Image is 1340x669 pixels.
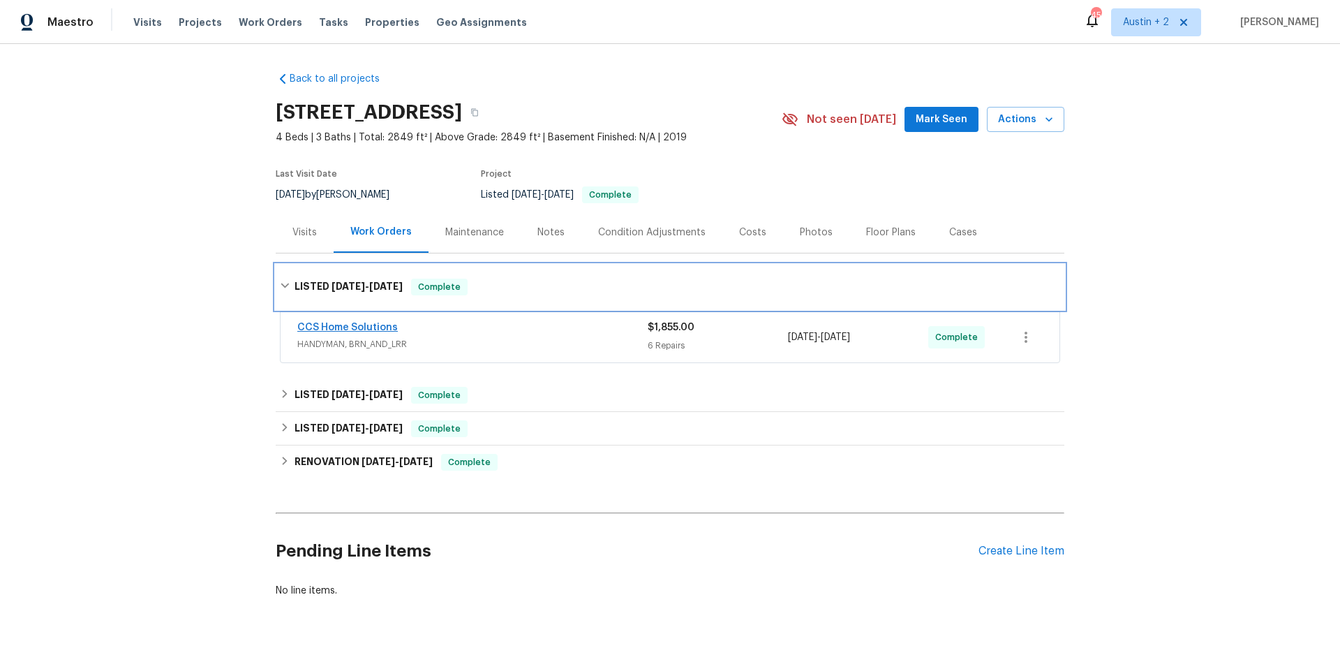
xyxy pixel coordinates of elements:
span: Complete [935,330,983,344]
span: [DATE] [362,457,395,466]
div: Visits [292,226,317,240]
h6: LISTED [295,279,403,295]
span: Project [481,170,512,178]
div: No line items. [276,584,1064,598]
span: $1,855.00 [648,323,694,332]
span: [DATE] [369,390,403,399]
span: [DATE] [332,423,365,433]
span: Austin + 2 [1123,15,1169,29]
span: Mark Seen [916,111,967,128]
span: Maestro [47,15,94,29]
div: Create Line Item [978,545,1064,558]
span: 4 Beds | 3 Baths | Total: 2849 ft² | Above Grade: 2849 ft² | Basement Finished: N/A | 2019 [276,131,782,145]
button: Copy Address [462,100,487,125]
div: LISTED [DATE]-[DATE]Complete [276,378,1064,412]
span: [PERSON_NAME] [1235,15,1319,29]
div: Notes [537,226,565,240]
span: Not seen [DATE] [807,112,896,126]
span: Complete [412,280,466,294]
span: - [332,423,403,433]
span: Work Orders [239,15,302,29]
span: [DATE] [544,190,574,200]
span: Geo Assignments [436,15,527,29]
button: Mark Seen [904,107,978,133]
span: Actions [998,111,1053,128]
span: [DATE] [332,281,365,291]
span: - [788,330,850,344]
div: Condition Adjustments [598,226,706,240]
div: LISTED [DATE]-[DATE]Complete [276,265,1064,309]
div: 45 [1091,8,1101,22]
div: Cases [949,226,977,240]
span: [DATE] [276,190,305,200]
div: Costs [739,226,766,240]
span: Properties [365,15,419,29]
h6: LISTED [295,420,403,437]
span: - [332,390,403,399]
div: LISTED [DATE]-[DATE]Complete [276,412,1064,446]
div: Work Orders [350,225,412,239]
span: [DATE] [369,423,403,433]
div: RENOVATION [DATE]-[DATE]Complete [276,446,1064,479]
span: Complete [412,388,466,402]
h2: [STREET_ADDRESS] [276,105,462,119]
span: [DATE] [512,190,541,200]
span: - [332,281,403,291]
span: Visits [133,15,162,29]
a: CCS Home Solutions [297,323,398,332]
span: Complete [412,422,466,436]
h6: RENOVATION [295,454,433,471]
span: Last Visit Date [276,170,337,178]
div: 6 Repairs [648,339,788,353]
h6: LISTED [295,387,403,404]
a: Back to all projects [276,72,410,86]
span: Listed [481,190,639,200]
span: Projects [179,15,222,29]
span: - [362,457,433,466]
span: [DATE] [788,332,817,342]
span: [DATE] [821,332,850,342]
span: [DATE] [369,281,403,291]
span: [DATE] [332,390,365,399]
span: Tasks [319,17,348,27]
div: Photos [800,226,833,240]
span: Complete [442,455,496,469]
h2: Pending Line Items [276,519,978,584]
div: Floor Plans [866,226,916,240]
span: [DATE] [399,457,433,466]
span: HANDYMAN, BRN_AND_LRR [297,337,648,351]
button: Actions [987,107,1064,133]
span: - [512,190,574,200]
div: Maintenance [445,226,504,240]
div: by [PERSON_NAME] [276,186,406,203]
span: Complete [583,191,637,199]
